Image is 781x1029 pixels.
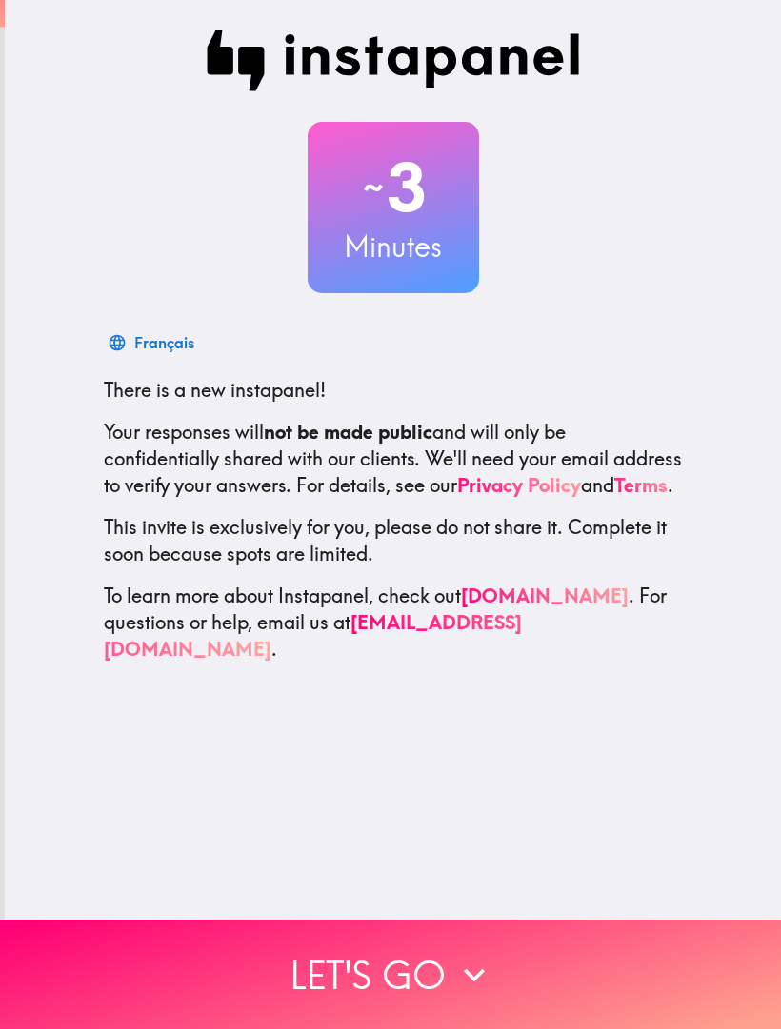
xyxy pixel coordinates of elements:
span: ~ [360,159,387,216]
p: This invite is exclusively for you, please do not share it. Complete it soon because spots are li... [104,514,683,567]
div: Français [134,329,194,356]
p: To learn more about Instapanel, check out . For questions or help, email us at . [104,583,683,663]
span: There is a new instapanel! [104,378,326,402]
p: Your responses will and will only be confidentially shared with our clients. We'll need your emai... [104,419,683,499]
a: Privacy Policy [457,473,581,497]
a: [DOMAIN_NAME] [461,584,629,607]
img: Instapanel [207,30,580,91]
b: not be made public [264,420,432,444]
a: Terms [614,473,668,497]
h3: Minutes [308,227,479,267]
button: Français [104,324,202,362]
h2: 3 [308,148,479,227]
a: [EMAIL_ADDRESS][DOMAIN_NAME] [104,610,522,661]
